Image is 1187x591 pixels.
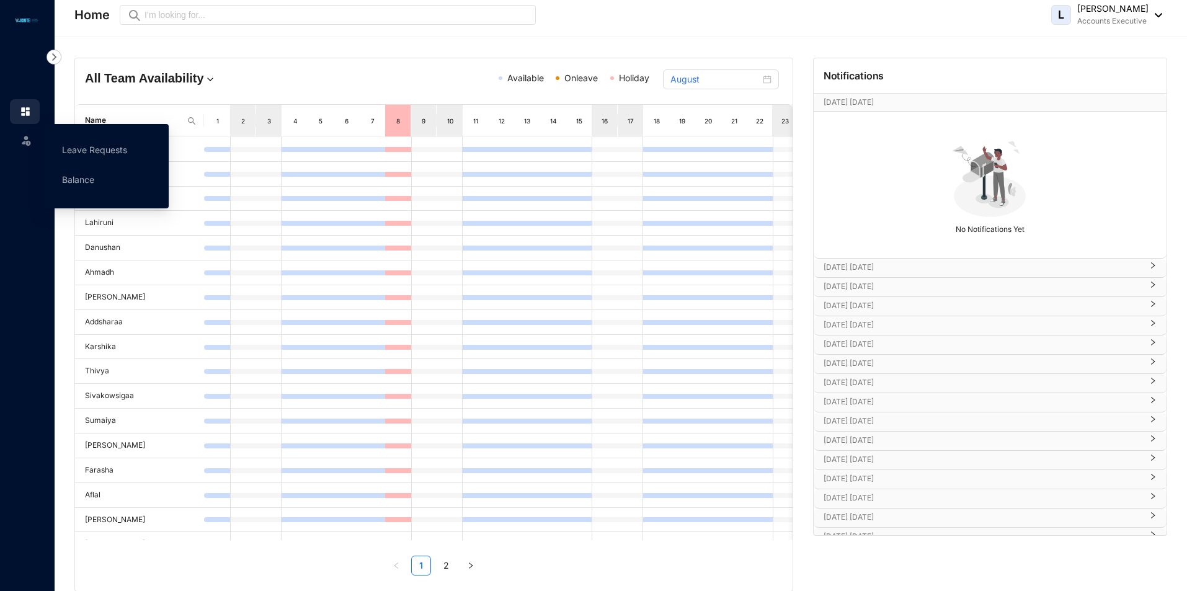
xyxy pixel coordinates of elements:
[677,115,687,127] div: 19
[386,556,406,575] li: Previous Page
[814,335,1167,354] div: [DATE] [DATE]
[507,73,544,83] span: Available
[824,492,1142,504] p: [DATE] [DATE]
[75,236,204,260] td: Danushan
[824,357,1142,370] p: [DATE] [DATE]
[1149,305,1157,308] span: right
[814,412,1167,431] div: [DATE] [DATE]
[824,453,1142,466] p: [DATE] [DATE]
[62,144,127,155] a: Leave Requests
[290,115,300,127] div: 4
[1149,401,1157,404] span: right
[75,211,204,236] td: Lahiruni
[814,297,1167,316] div: [DATE] [DATE]
[75,483,204,508] td: Aflal
[411,556,431,575] li: 1
[548,115,558,127] div: 14
[342,115,352,127] div: 6
[393,115,403,127] div: 8
[729,115,739,127] div: 21
[1149,286,1157,288] span: right
[75,384,204,409] td: Sivakowsigaa
[824,376,1142,389] p: [DATE] [DATE]
[814,316,1167,335] div: [DATE] [DATE]
[1149,324,1157,327] span: right
[1149,459,1157,461] span: right
[817,220,1163,236] p: No Notifications Yet
[781,115,791,127] div: 23
[85,115,182,127] span: Name
[619,73,649,83] span: Holiday
[75,310,204,335] td: Addsharaa
[144,8,528,22] input: I’m looking for...
[1149,344,1157,346] span: right
[814,509,1167,527] div: [DATE] [DATE]
[445,115,455,127] div: 10
[75,285,204,310] td: [PERSON_NAME]
[20,134,32,146] img: leave-unselected.2934df6273408c3f84d9.svg
[1149,497,1157,500] span: right
[75,532,204,557] td: [PERSON_NAME]
[213,115,223,127] div: 1
[74,6,110,24] p: Home
[85,69,317,87] h4: All Team Availability
[626,115,636,127] div: 17
[47,50,61,64] img: nav-icon-right.af6afadce00d159da59955279c43614e.svg
[238,115,248,127] div: 2
[574,115,584,127] div: 15
[814,94,1167,111] div: [DATE] [DATE][DATE]
[62,174,94,185] a: Balance
[386,556,406,575] button: left
[824,261,1142,273] p: [DATE] [DATE]
[75,458,204,483] td: Farasha
[703,115,713,127] div: 20
[1149,440,1157,442] span: right
[1149,420,1157,423] span: right
[204,73,216,86] img: dropdown.780994ddfa97fca24b89f58b1de131fa.svg
[1149,13,1162,17] img: dropdown-black.8e83cc76930a90b1a4fdb6d089b7bf3a.svg
[461,556,481,575] li: Next Page
[814,374,1167,393] div: [DATE] [DATE]
[522,115,532,127] div: 13
[824,338,1142,350] p: [DATE] [DATE]
[824,473,1142,485] p: [DATE] [DATE]
[75,409,204,433] td: Sumaiya
[1149,363,1157,365] span: right
[75,359,204,384] td: Thivya
[947,134,1033,220] img: no-notification-yet.99f61bb71409b19b567a5111f7a484a1.svg
[824,530,1142,543] p: [DATE] [DATE]
[264,115,274,127] div: 3
[75,508,204,533] td: [PERSON_NAME]
[755,115,765,127] div: 22
[127,8,142,22] div: Preview
[1149,517,1157,519] span: right
[1077,2,1149,15] p: [PERSON_NAME]
[824,511,1142,523] p: [DATE] [DATE]
[20,106,31,117] img: home.c6720e0a13eba0172344.svg
[1077,15,1149,27] p: Accounts Executive
[316,115,326,127] div: 5
[824,280,1142,293] p: [DATE] [DATE]
[814,355,1167,373] div: [DATE] [DATE]
[652,115,662,127] div: 18
[824,68,884,83] p: Notifications
[814,489,1167,508] div: [DATE] [DATE]
[12,17,40,24] img: logo
[814,470,1167,489] div: [DATE] [DATE]
[437,556,455,575] a: 2
[600,115,610,127] div: 16
[187,116,197,126] img: search.8ce656024d3affaeffe32e5b30621cb7.svg
[824,434,1142,447] p: [DATE] [DATE]
[814,259,1167,277] div: [DATE] [DATE]
[393,562,400,569] span: left
[368,115,378,127] div: 7
[461,556,481,575] button: right
[814,451,1167,469] div: [DATE] [DATE]
[1058,9,1064,20] span: L
[1149,267,1157,269] span: right
[412,556,430,575] a: 1
[824,396,1142,408] p: [DATE] [DATE]
[75,433,204,458] td: [PERSON_NAME]
[75,335,204,360] td: Karshika
[1149,382,1157,384] span: right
